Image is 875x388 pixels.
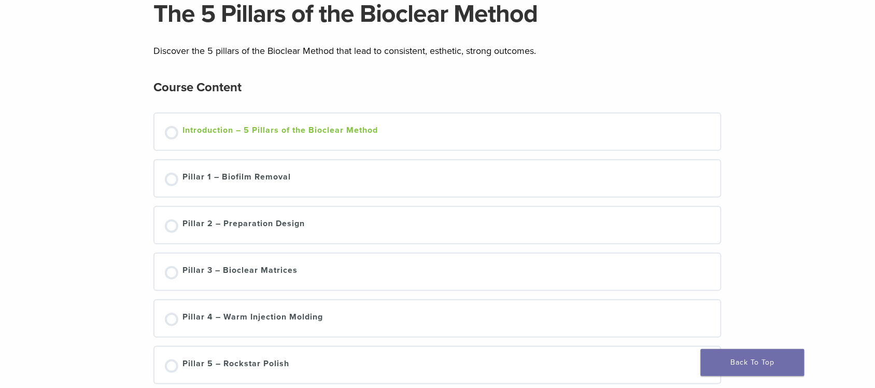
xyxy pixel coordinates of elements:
a: Pillar 3 – Bioclear Matrices [165,264,710,280]
div: Pillar 5 – Rockstar Polish [182,357,289,373]
div: Pillar 2 – Preparation Design [182,217,305,233]
div: Pillar 3 – Bioclear Matrices [182,264,298,280]
a: Pillar 4 – Warm Injection Molding [165,311,710,326]
a: Introduction – 5 Pillars of the Bioclear Method [165,124,710,140]
h1: The 5 Pillars of the Bioclear Method [153,2,721,26]
a: Pillar 5 – Rockstar Polish [165,357,710,373]
div: Introduction – 5 Pillars of the Bioclear Method [182,124,378,140]
p: Discover the 5 pillars of the Bioclear Method that lead to consistent, esthetic, strong outcomes. [153,43,721,59]
div: Pillar 4 – Warm Injection Molding [182,311,323,326]
h2: Course Content [153,75,242,100]
div: Pillar 1 – Biofilm Removal [182,171,291,186]
a: Pillar 2 – Preparation Design [165,217,710,233]
a: Pillar 1 – Biofilm Removal [165,171,710,186]
a: Back To Top [701,349,805,376]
